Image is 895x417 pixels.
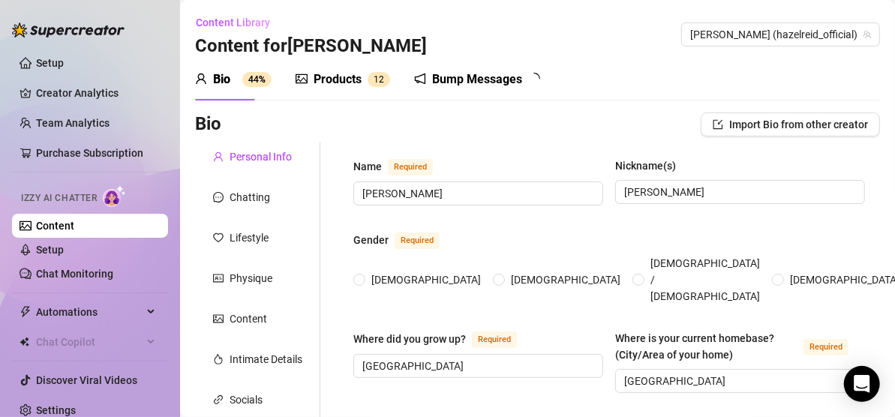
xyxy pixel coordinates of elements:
[353,157,449,175] label: Name
[213,273,224,283] span: idcard
[213,70,230,88] div: Bio
[379,74,384,85] span: 2
[36,57,64,69] a: Setup
[36,147,143,159] a: Purchase Subscription
[863,30,872,39] span: team
[713,119,723,130] span: import
[36,330,143,354] span: Chat Copilot
[472,331,517,348] span: Required
[353,231,456,249] label: Gender
[195,34,427,58] h3: Content for [PERSON_NAME]
[20,337,29,347] img: Chat Copilot
[296,73,308,85] span: picture
[615,330,865,363] label: Where is your current homebase? (City/Area of your home)
[230,270,272,286] div: Physique
[195,10,282,34] button: Content Library
[388,159,433,175] span: Required
[36,374,137,386] a: Discover Viral Videos
[195,73,207,85] span: user
[374,74,379,85] span: 1
[365,271,487,288] span: [DEMOGRAPHIC_DATA]
[230,189,270,205] div: Chatting
[213,394,224,405] span: link
[362,358,591,374] input: Where did you grow up?
[615,330,797,363] div: Where is your current homebase? (City/Area of your home)
[12,22,125,37] img: logo-BBDzfeDw.svg
[230,351,302,367] div: Intimate Details
[230,310,267,327] div: Content
[729,118,868,130] span: Import Bio from other creator
[36,244,64,256] a: Setup
[624,184,853,200] input: Nickname(s)
[195,112,221,136] h3: Bio
[353,330,533,348] label: Where did you grow up?
[213,151,224,162] span: user
[36,268,113,280] a: Chat Monitoring
[230,148,292,165] div: Personal Info
[690,23,871,46] span: Hazel (hazelreid_official)
[230,229,269,246] div: Lifestyle
[353,331,466,347] div: Where did you grow up?
[36,220,74,232] a: Content
[844,366,880,402] div: Open Intercom Messenger
[213,354,224,364] span: fire
[624,373,853,389] input: Where is your current homebase? (City/Area of your home)
[230,391,263,408] div: Socials
[803,339,848,355] span: Required
[526,70,543,88] span: loading
[353,232,389,248] div: Gender
[395,232,440,249] span: Required
[314,70,362,88] div: Products
[242,72,272,87] sup: 44%
[432,70,522,88] div: Bump Messages
[36,81,156,105] a: Creator Analytics
[103,185,126,207] img: AI Chatter
[362,185,591,202] input: Name
[36,117,110,129] a: Team Analytics
[20,306,32,318] span: thunderbolt
[701,112,880,136] button: Import Bio from other creator
[644,255,766,304] span: [DEMOGRAPHIC_DATA] / [DEMOGRAPHIC_DATA]
[368,72,390,87] sup: 12
[213,232,224,243] span: heart
[414,73,426,85] span: notification
[353,158,382,175] div: Name
[213,313,224,324] span: picture
[36,300,143,324] span: Automations
[505,271,626,288] span: [DEMOGRAPHIC_DATA]
[615,157,676,174] div: Nickname(s)
[615,157,686,174] label: Nickname(s)
[213,192,224,202] span: message
[196,16,270,28] span: Content Library
[36,404,76,416] a: Settings
[21,191,97,205] span: Izzy AI Chatter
